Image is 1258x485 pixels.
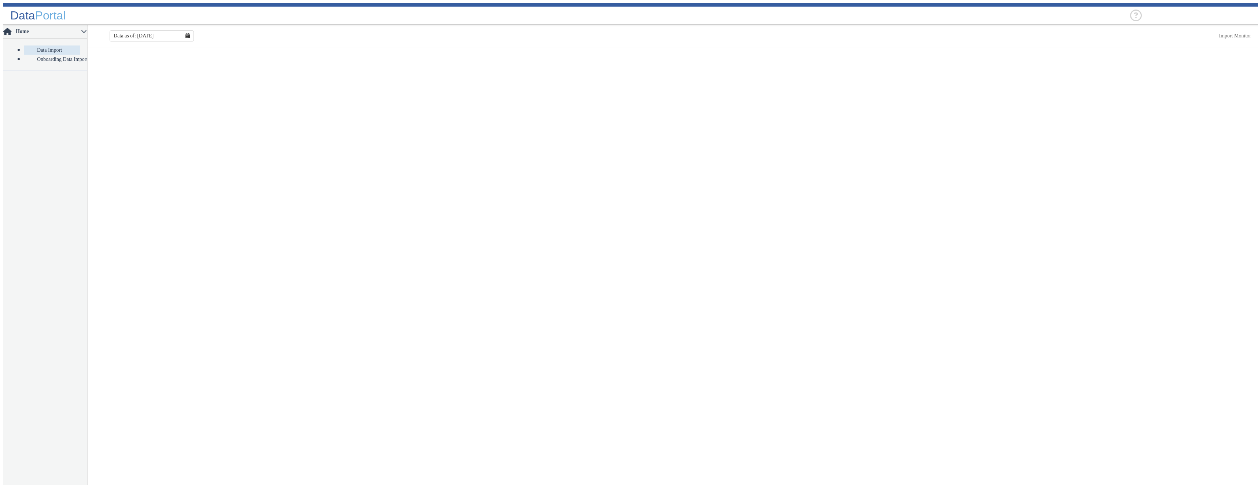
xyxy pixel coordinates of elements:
[3,25,87,39] p-accordion-header: Home
[1130,10,1142,21] div: Help
[3,39,87,70] p-accordion-content: Home
[24,55,80,64] a: Onboarding Data Import
[15,29,81,34] span: Home
[1219,33,1251,39] a: This is available for Darling Employees only
[35,9,66,22] span: Portal
[10,9,35,22] span: Data
[1142,12,1252,19] ng-select: null
[24,45,80,55] a: Data Import
[114,33,154,39] span: Data as of: [DATE]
